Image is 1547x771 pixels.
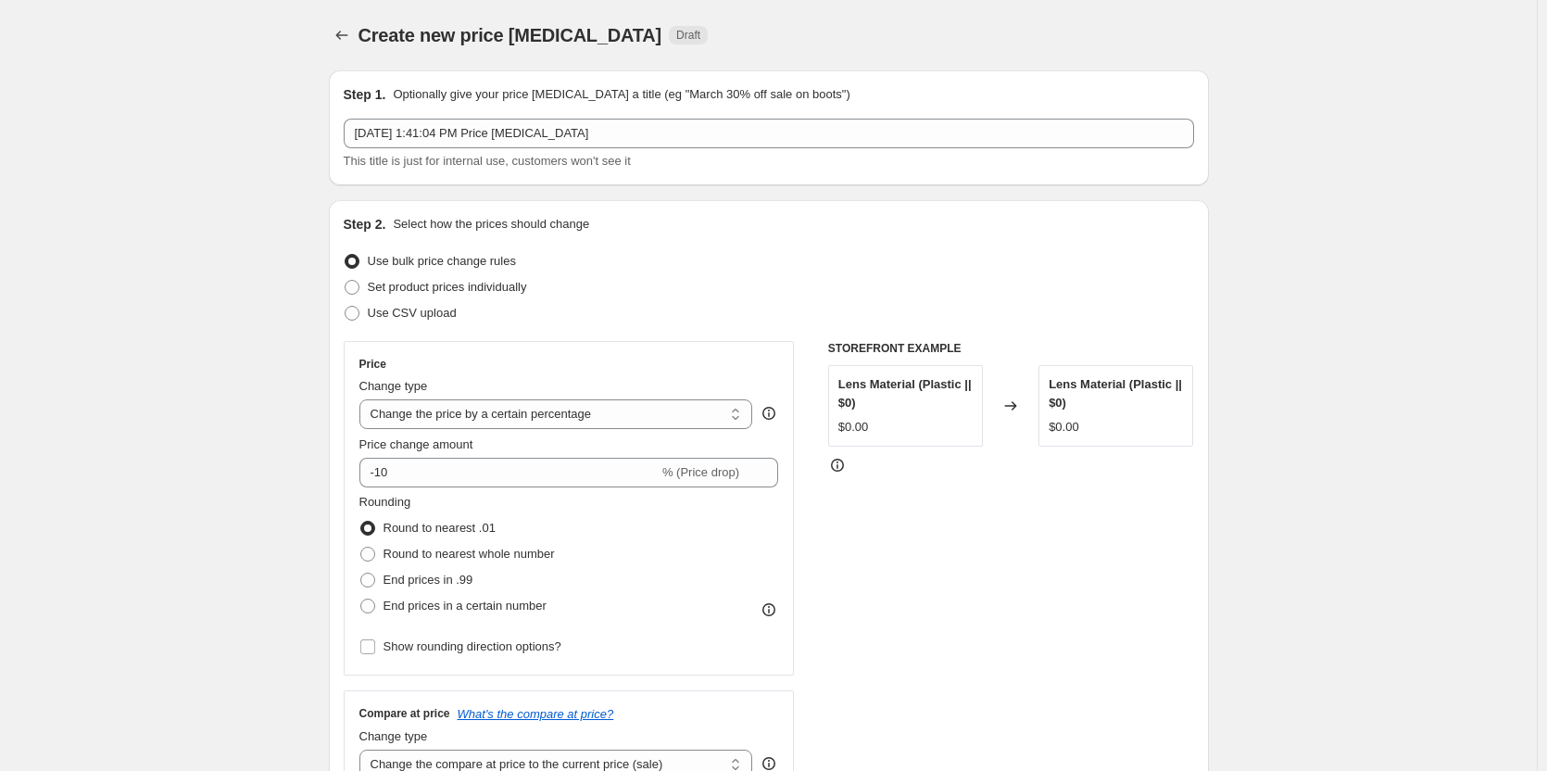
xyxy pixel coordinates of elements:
[344,119,1194,148] input: 30% off holiday sale
[359,495,411,509] span: Rounding
[760,404,778,423] div: help
[1049,418,1079,436] div: $0.00
[368,280,527,294] span: Set product prices individually
[344,215,386,234] h2: Step 2.
[676,28,700,43] span: Draft
[384,547,555,561] span: Round to nearest whole number
[458,707,614,721] button: What's the compare at price?
[393,215,589,234] p: Select how the prices should change
[393,85,849,104] p: Optionally give your price [MEDICAL_DATA] a title (eg "March 30% off sale on boots")
[1049,377,1182,410] span: Lens Material (Plastic || $0)
[368,254,516,268] span: Use bulk price change rules
[329,22,355,48] button: Price change jobs
[359,729,428,743] span: Change type
[344,85,386,104] h2: Step 1.
[368,306,457,320] span: Use CSV upload
[384,573,473,587] span: End prices in .99
[838,377,972,410] span: Lens Material (Plastic || $0)
[384,599,547,613] span: End prices in a certain number
[384,521,496,535] span: Round to nearest .01
[359,357,386,372] h3: Price
[344,154,631,168] span: This title is just for internal use, customers won't see it
[384,639,561,653] span: Show rounding direction options?
[662,465,739,479] span: % (Price drop)
[838,418,869,436] div: $0.00
[828,341,1194,356] h6: STOREFRONT EXAMPLE
[359,458,659,487] input: -15
[359,437,473,451] span: Price change amount
[359,379,428,393] span: Change type
[359,706,450,721] h3: Compare at price
[358,25,662,45] span: Create new price [MEDICAL_DATA]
